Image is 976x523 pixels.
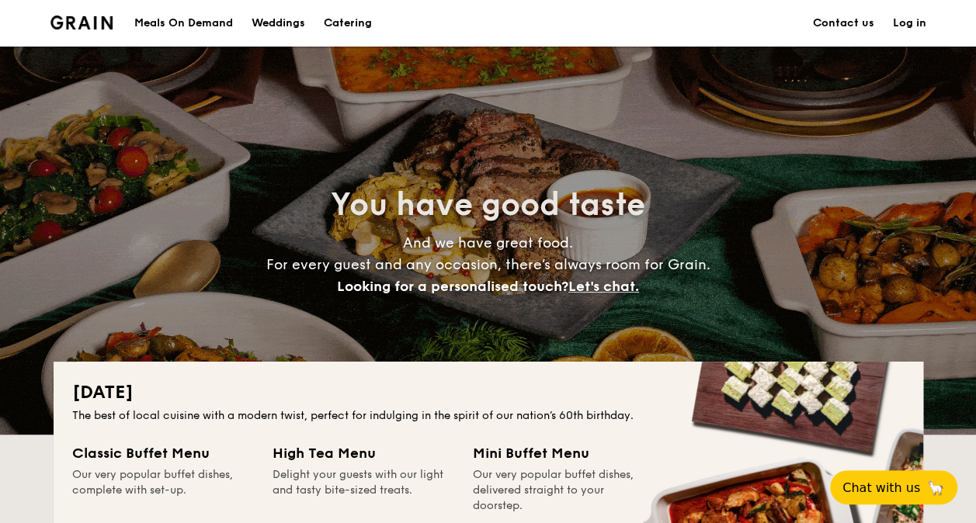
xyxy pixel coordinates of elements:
[830,470,957,504] button: Chat with us🦙
[50,16,113,29] img: Grain
[50,16,113,29] a: Logotype
[331,186,645,223] span: You have good taste
[266,234,710,295] span: And we have great food. For every guest and any occasion, there’s always room for Grain.
[568,278,639,295] span: Let's chat.
[473,467,655,514] div: Our very popular buffet dishes, delivered straight to your doorstep.
[72,467,254,514] div: Our very popular buffet dishes, complete with set-up.
[473,442,655,464] div: Mini Buffet Menu
[273,442,454,464] div: High Tea Menu
[72,408,905,424] div: The best of local cuisine with a modern twist, perfect for indulging in the spirit of our nation’...
[337,278,568,295] span: Looking for a personalised touch?
[273,467,454,514] div: Delight your guests with our light and tasty bite-sized treats.
[842,480,920,495] span: Chat with us
[72,442,254,464] div: Classic Buffet Menu
[72,380,905,405] h2: [DATE]
[926,479,945,497] span: 🦙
